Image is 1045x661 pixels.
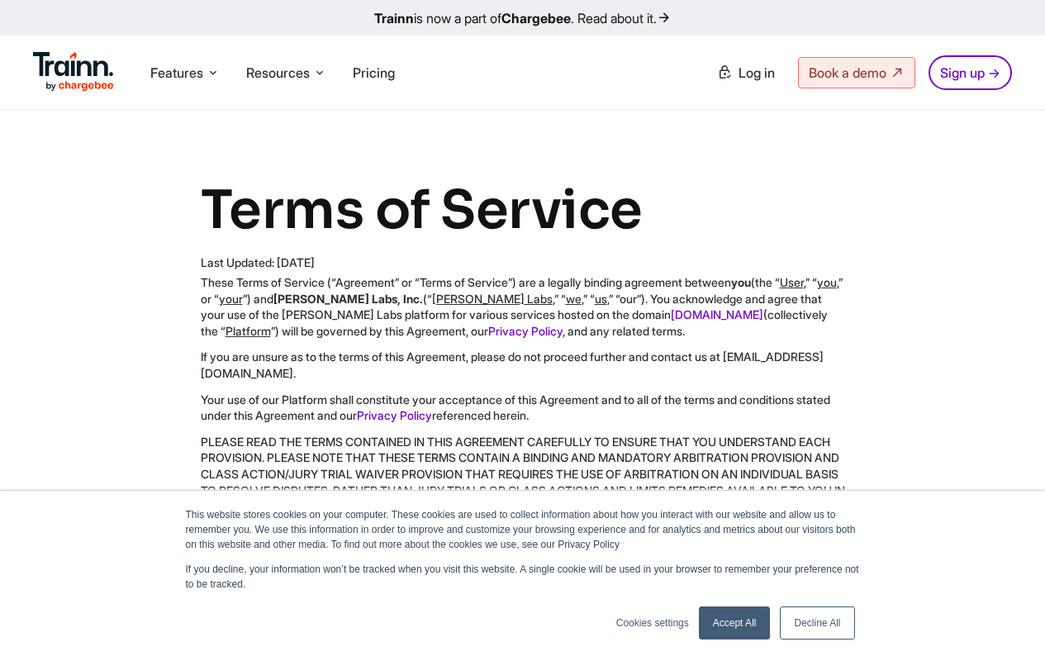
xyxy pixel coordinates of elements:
[501,10,571,26] b: Chargebee
[201,434,845,515] p: PLEASE READ THE TERMS CONTAINED IN THIS AGREEMENT CAREFULLY TO ENSURE THAT YOU UNDERSTAND EACH PR...
[671,307,763,321] a: [DOMAIN_NAME]
[201,349,845,381] p: If you are unsure as to the terms of this Agreement, please do not proceed further and contact us...
[809,64,886,81] span: Book a demo
[374,10,414,26] b: Trainn
[699,606,771,640] a: Accept All
[353,64,395,81] a: Pricing
[780,275,804,289] u: User
[186,507,860,552] p: This website stores cookies on your computer. These cookies are used to collect information about...
[226,324,271,338] u: Platform
[595,292,607,306] u: us
[201,392,845,424] p: Your use of our Platform shall constitute your acceptance of this Agreement and to all of the ter...
[201,177,845,245] h1: Terms of Service
[219,292,243,306] u: your
[929,55,1012,90] a: Sign up →
[798,57,915,88] a: Book a demo
[488,324,563,338] a: Privacy Policy
[186,562,860,592] p: If you decline, your information won’t be tracked when you visit this website. A single cookie wi...
[707,58,785,88] a: Log in
[246,64,310,82] span: Resources
[201,274,845,339] p: These Terms of Service (“Agreement” or “Terms of Service”) are a legally binding agreement betwee...
[780,606,854,640] a: Decline All
[566,292,582,306] u: we
[739,64,775,81] span: Log in
[201,254,845,271] div: Last Updated: [DATE]
[357,408,432,422] a: Privacy Policy
[616,616,689,630] a: Cookies settings
[33,52,114,92] img: Trainn Logo
[150,64,203,82] span: Features
[432,292,553,306] u: [PERSON_NAME] Labs
[273,292,423,306] b: [PERSON_NAME] Labs, Inc.
[731,275,751,289] b: you
[817,275,837,289] u: you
